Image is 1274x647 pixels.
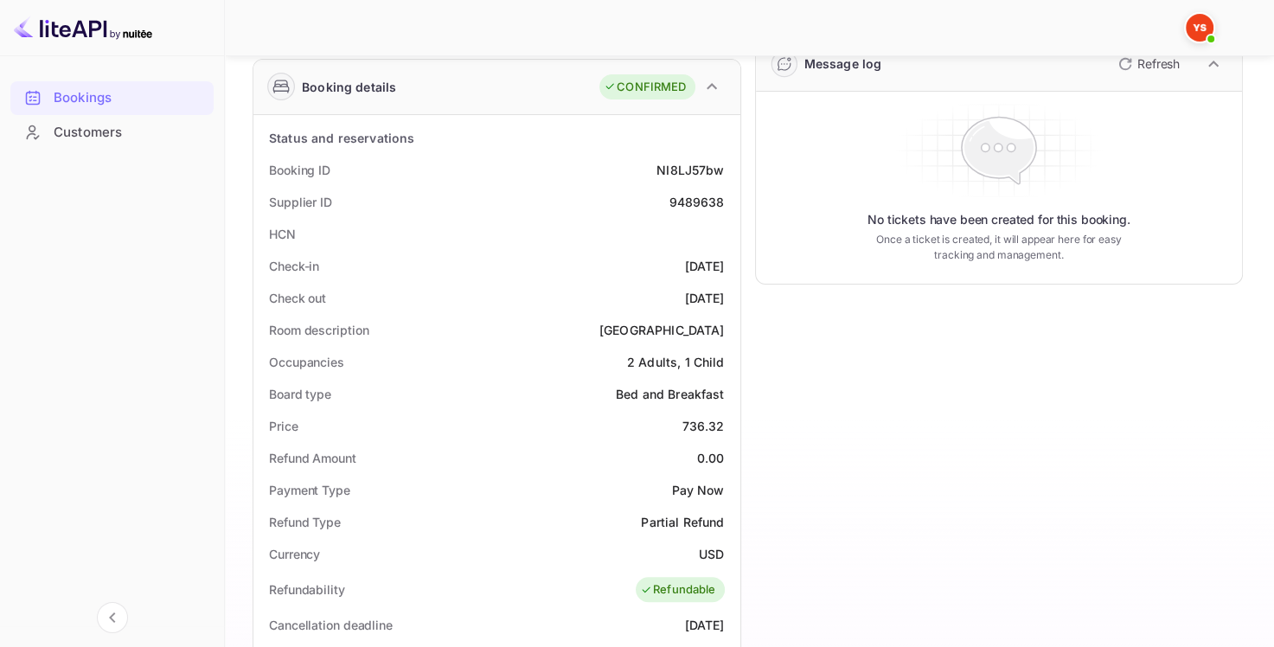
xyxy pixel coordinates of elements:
a: Customers [10,116,214,148]
div: HCN [269,225,296,243]
div: Board type [269,385,331,403]
div: 736.32 [682,417,725,435]
div: Partial Refund [641,513,724,531]
div: Payment Type [269,481,350,499]
p: Once a ticket is created, it will appear here for easy tracking and management. [868,232,1129,263]
div: Refundability [269,580,345,599]
a: Bookings [10,81,214,113]
div: CONFIRMED [604,79,686,96]
img: Yandex Support [1186,14,1213,42]
div: Bed and Breakfast [616,385,725,403]
div: 2 Adults, 1 Child [627,353,725,371]
div: Refund Amount [269,449,356,467]
button: Refresh [1108,50,1187,78]
p: No tickets have been created for this booking. [867,211,1130,228]
div: Bookings [10,81,214,115]
div: Status and reservations [269,129,414,147]
div: Refundable [640,581,716,599]
div: Check out [269,289,326,307]
p: Refresh [1137,54,1180,73]
button: Collapse navigation [97,602,128,633]
div: Cancellation deadline [269,616,393,634]
div: Currency [269,545,320,563]
img: LiteAPI logo [14,14,152,42]
div: Booking ID [269,161,330,179]
div: Supplier ID [269,193,332,211]
div: Occupancies [269,353,344,371]
div: 9489638 [669,193,724,211]
div: [GEOGRAPHIC_DATA] [599,321,725,339]
div: 0.00 [697,449,725,467]
div: [DATE] [685,289,725,307]
div: Booking details [302,78,396,96]
div: [DATE] [685,616,725,634]
div: Refund Type [269,513,341,531]
div: Message log [804,54,882,73]
div: USD [699,545,724,563]
div: [DATE] [685,257,725,275]
div: Bookings [54,88,205,108]
div: NI8LJ57bw [656,161,724,179]
div: Customers [10,116,214,150]
div: Check-in [269,257,319,275]
div: Customers [54,123,205,143]
div: Pay Now [671,481,724,499]
div: Price [269,417,298,435]
div: Room description [269,321,368,339]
